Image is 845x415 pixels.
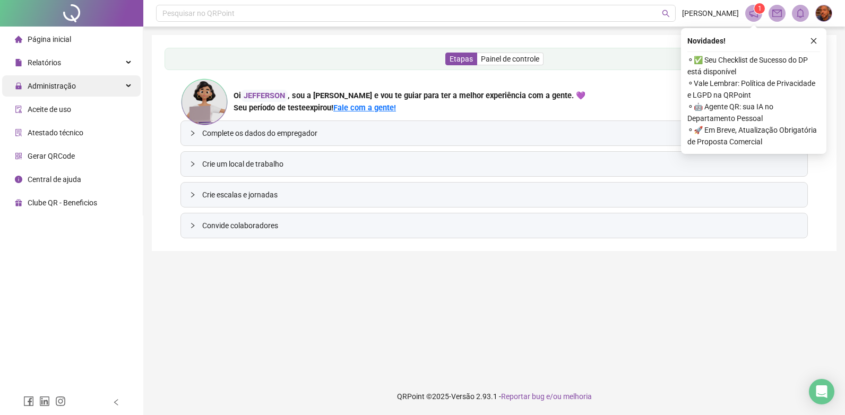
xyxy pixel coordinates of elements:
span: Relatórios [28,58,61,67]
span: bell [796,8,805,18]
div: Open Intercom Messenger [809,379,834,404]
span: Página inicial [28,35,71,44]
span: Aceite de uso [28,105,71,114]
span: ⚬ Vale Lembrar: Política de Privacidade e LGPD na QRPoint [687,77,820,101]
span: 1 [758,5,762,12]
span: ⚬ 🚀 Em Breve, Atualização Obrigatória de Proposta Comercial [687,124,820,148]
span: Crie um local de trabalho [202,158,799,170]
span: linkedin [39,396,50,407]
span: ⚬ ✅ Seu Checklist de Sucesso do DP está disponível [687,54,820,77]
div: Crie escalas e jornadas [181,183,807,207]
span: Convide colaboradores [202,220,799,231]
a: Fale com a gente! [333,103,396,113]
span: lock [15,82,22,90]
span: left [113,399,120,406]
span: file [15,59,22,66]
span: Painel de controle [481,55,539,63]
span: facebook [23,396,34,407]
div: Convide colaboradores [181,213,807,238]
span: Administração [28,82,76,90]
div: Crie um local de trabalho [181,152,807,176]
div: Oi , sou a [PERSON_NAME] e vou te guiar para ter a melhor experiência com a gente. 💜 [234,90,585,102]
span: home [15,36,22,43]
span: [PERSON_NAME] [682,7,739,19]
footer: QRPoint © 2025 - 2.93.1 - [143,378,845,415]
div: Complete os dados do empregador [181,121,807,145]
span: Gerar QRCode [28,152,75,160]
span: Reportar bug e/ou melhoria [501,392,592,401]
img: 94904 [816,5,832,21]
sup: 1 [754,3,765,14]
span: gift [15,199,22,206]
span: Clube QR - Beneficios [28,198,97,207]
span: audit [15,106,22,113]
span: Atestado técnico [28,128,83,137]
span: Versão [451,392,475,401]
span: expirou [306,103,331,113]
img: ana-icon.cad42e3e8b8746aecfa2.png [180,78,228,126]
span: close [810,37,817,45]
span: notification [749,8,758,18]
span: Crie escalas e jornadas [202,189,799,201]
span: Novidades ! [687,35,726,47]
span: solution [15,129,22,136]
span: Etapas [450,55,473,63]
span: collapsed [189,130,196,136]
span: mail [772,8,782,18]
span: qrcode [15,152,22,160]
span: search [662,10,670,18]
span: collapsed [189,192,196,198]
span: Central de ajuda [28,175,81,184]
span: Complete os dados do empregador [202,127,799,139]
span: ⚬ 🤖 Agente QR: sua IA no Departamento Pessoal [687,101,820,124]
div: JEFFERSON [241,90,288,102]
span: collapsed [189,161,196,167]
span: info-circle [15,176,22,183]
span: collapsed [189,222,196,229]
span: instagram [55,396,66,407]
span: Seu período de teste [234,103,306,113]
div: ! [234,102,585,114]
